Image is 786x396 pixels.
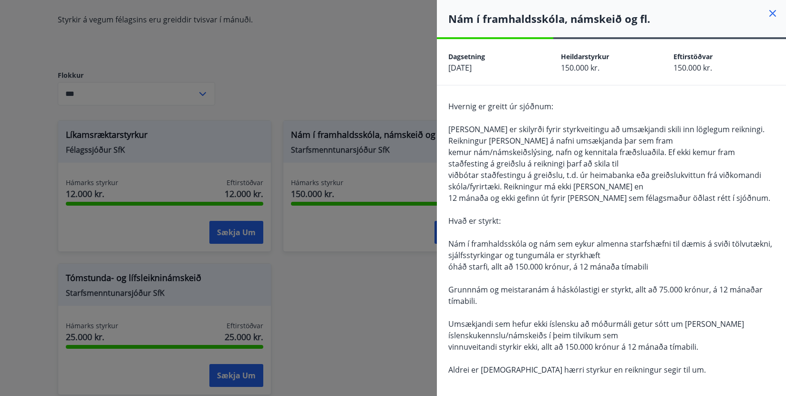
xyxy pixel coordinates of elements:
[448,147,735,169] span: kemur nám/námskeiðslýsing, nafn og kennitala fræðsluaðila. Ef ekki kemur fram staðfesting á greið...
[448,342,698,352] span: vinnuveitandi styrkir ekki, allt að 150.000 krónur á 12 mánaða tímabili.
[448,11,786,26] h4: Nám í framhaldsskóla, námskeið og fl.
[448,239,772,261] span: Nám í framhaldsskóla og nám sem eykur almenna starfshæfni til dæmis á sviði tölvutækni, sjálfssty...
[448,52,485,61] span: Dagsetning
[673,52,713,61] span: Eftirstöðvar
[561,52,609,61] span: Heildarstyrkur
[448,216,501,226] span: Hvað er styrkt:
[448,261,648,272] span: óháð starfi, allt að 150.000 krónur, á 12 mánaða tímabili
[448,193,770,203] span: 12 mánaða og ekki gefinn út fyrir [PERSON_NAME] sem félagsmaður öðlast rétt í sjóðnum.
[448,124,765,146] span: [PERSON_NAME] er skilyrði fyrir styrkveitingu að umsækjandi skili inn löglegum reikningi. Reiknin...
[448,365,706,375] span: Aldrei er [DEMOGRAPHIC_DATA] hærri styrkur en reikningur segir til um.
[448,319,744,341] span: Umsækjandi sem hefur ekki íslensku að móðurmáli getur sótt um [PERSON_NAME] íslenskukennslu/námsk...
[448,284,763,306] span: Grunnnám og meistaranám á háskólastigi er styrkt, allt að 75.000 krónur, á 12 mánaðar tímabili.
[561,63,600,73] span: 150.000 kr.
[448,101,553,112] span: Hvernig er greitt úr sjóðnum:
[673,63,712,73] span: 150.000 kr.
[448,170,761,192] span: viðbótar staðfestingu á greiðslu, t.d. úr heimabanka eða greiðslukvittun frá viðkomandi skóla/fyr...
[448,63,472,73] span: [DATE]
